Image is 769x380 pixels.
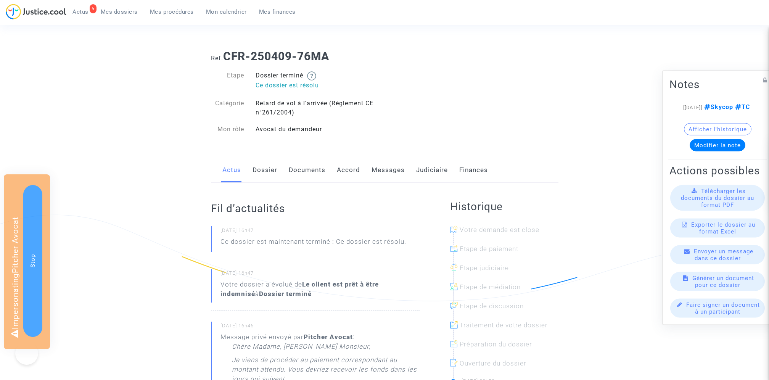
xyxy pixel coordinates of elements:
img: jc-logo.svg [6,4,66,19]
small: [DATE] 16h47 [220,227,420,237]
span: Mes finances [259,8,296,15]
span: Générer un document pour ce dossier [692,275,754,288]
div: Votre dossier a évolué de à [220,280,420,299]
p: Ce dossier est résolu [256,81,379,90]
div: 5 [90,4,97,13]
a: Accord [337,158,360,183]
div: Dossier terminé [250,71,384,91]
a: Judiciaire [416,158,448,183]
small: [DATE] 16h47 [220,270,420,280]
button: Modifier la note [690,139,745,151]
div: Avocat du demandeur [250,125,384,134]
span: Actus [72,8,88,15]
b: CFR-250409-76MA [223,50,329,63]
small: [DATE] 16h46 [220,322,420,332]
a: Mes procédures [144,6,200,18]
h2: Actions possibles [669,164,766,177]
div: Retard de vol à l'arrivée (Règlement CE n°261/2004) [250,99,384,117]
a: Dossier [253,158,277,183]
h2: Notes [669,78,766,91]
span: Skycop [702,103,733,111]
span: Faire signer un document à un participant [686,301,760,315]
span: [[DATE]] [683,105,702,110]
a: Mon calendrier [200,6,253,18]
a: Messages [372,158,405,183]
button: Afficher l'historique [684,123,751,135]
a: Mes finances [253,6,302,18]
span: Mon calendrier [206,8,247,15]
a: Documents [289,158,325,183]
h2: Historique [450,200,558,213]
span: Ref. [211,55,223,62]
a: Mes dossiers [95,6,144,18]
span: Envoyer un message dans ce dossier [694,248,753,262]
button: Stop [23,185,42,337]
span: Mes procédures [150,8,194,15]
div: Catégorie [205,99,250,117]
h2: Fil d’actualités [211,202,420,215]
p: Chère Madame, [PERSON_NAME] Monsieur, [232,342,370,355]
iframe: Help Scout Beacon - Open [15,342,38,365]
span: Votre demande est close [460,226,539,233]
img: help.svg [307,71,316,81]
p: Ce dossier est maintenant terminé : Ce dossier est résolu. [220,237,406,250]
b: Pitcher Avocat [304,333,353,341]
span: Télécharger les documents du dossier au format PDF [681,188,754,208]
span: Mes dossiers [101,8,138,15]
div: Impersonating [4,174,50,349]
span: Stop [29,254,36,267]
span: TC [733,103,750,111]
a: 5Actus [66,6,95,18]
div: Etape [205,71,250,91]
b: Dossier terminé [259,290,312,298]
span: Exporter le dossier au format Excel [691,221,755,235]
a: Finances [459,158,488,183]
div: Mon rôle [205,125,250,134]
a: Actus [222,158,241,183]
